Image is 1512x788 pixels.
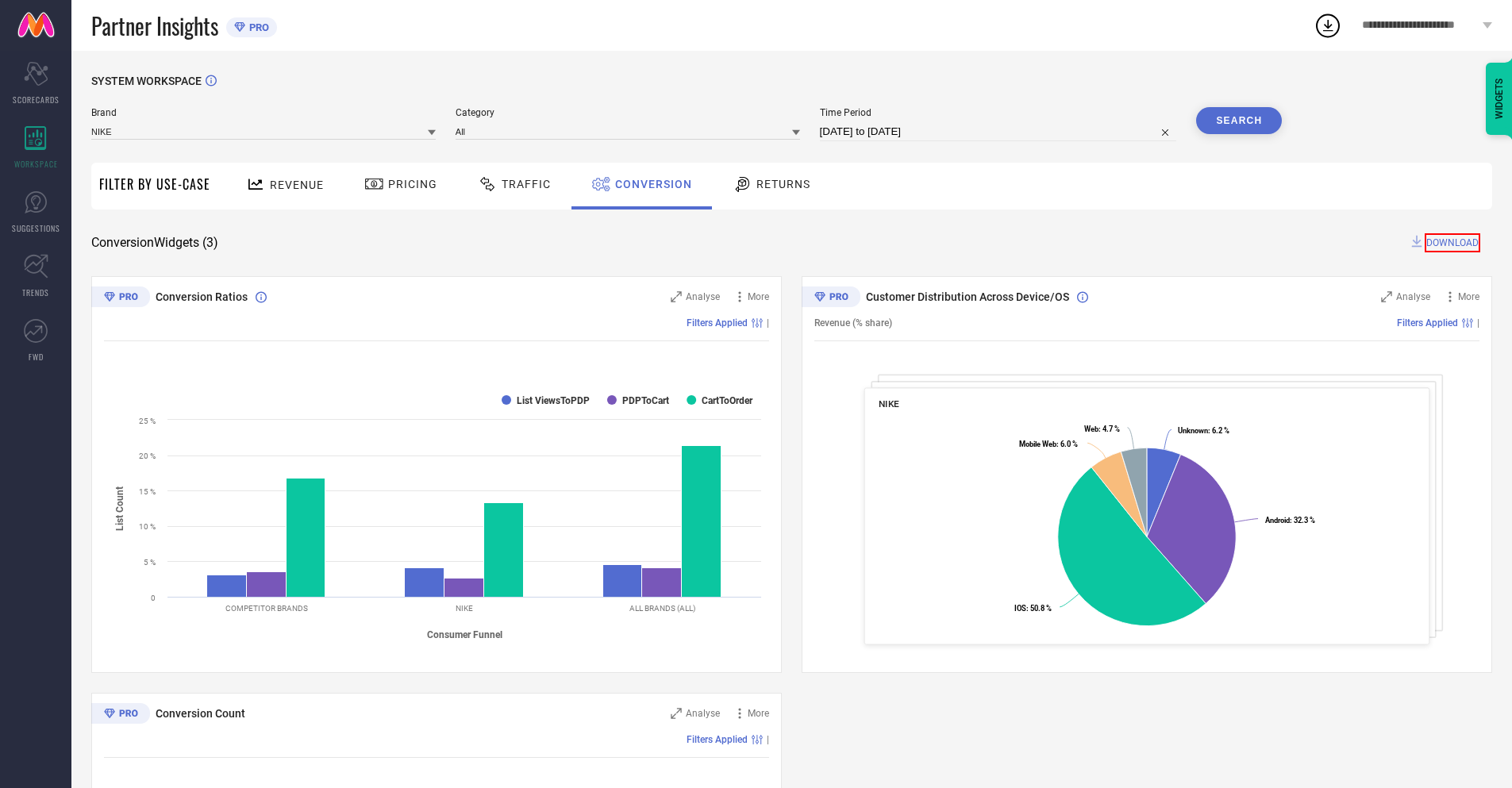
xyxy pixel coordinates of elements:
span: Analyse [1396,291,1430,302]
span: DOWNLOAD [1425,233,1480,252]
text: PDPToCart [622,395,669,406]
span: Time Period [820,107,1177,118]
span: Brand [91,107,436,118]
span: More [1458,291,1479,302]
span: Analyse [686,708,720,719]
text: : 32.3 % [1265,516,1315,525]
span: Filters Applied [1397,317,1458,329]
span: Partner Insights [91,10,218,42]
span: Category [456,107,800,118]
svg: Zoom [1381,291,1392,302]
span: Conversion Ratios [156,290,248,303]
span: Revenue [270,179,324,191]
span: FWD [29,351,44,363]
div: Premium [91,286,150,310]
tspan: Consumer Funnel [427,629,502,640]
span: Returns [756,178,810,190]
span: Pricing [388,178,437,190]
span: SYSTEM WORKSPACE [91,75,202,87]
text: 0 [151,594,156,602]
span: | [767,734,769,745]
text: 25 % [139,417,156,425]
span: More [748,291,769,302]
tspan: List Count [114,486,125,530]
span: Filters Applied [687,317,748,329]
button: Search [1196,107,1282,134]
span: Filters Applied [687,734,748,745]
div: Premium [802,286,860,310]
tspan: Web [1084,425,1098,433]
text: ALL BRANDS (ALL) [629,604,695,613]
text: CartToOrder [702,395,753,406]
span: NIKE [879,398,899,409]
text: : 50.8 % [1014,604,1052,613]
text: 10 % [139,522,156,531]
svg: Zoom [671,708,682,719]
span: Traffic [502,178,551,190]
text: List ViewsToPDP [517,395,590,406]
input: Select time period [820,122,1177,141]
div: Premium [91,703,150,727]
text: 20 % [139,452,156,460]
span: Customer Distribution Across Device/OS [866,290,1069,303]
span: SCORECARDS [13,94,60,106]
tspan: Mobile Web [1019,440,1056,448]
span: | [1477,317,1479,329]
span: More [748,708,769,719]
span: SUGGESTIONS [12,222,60,234]
tspan: IOS [1014,604,1026,613]
text: : 6.0 % [1019,440,1078,448]
span: PRO [245,21,269,33]
text: COMPETITOR BRANDS [225,604,308,613]
span: TRENDS [22,286,49,298]
span: Conversion Widgets ( 3 ) [91,235,218,251]
text: : 4.7 % [1084,425,1120,433]
span: Revenue (% share) [814,317,892,329]
text: 5 % [144,558,156,567]
span: WORKSPACE [14,158,58,170]
text: 15 % [139,487,156,496]
tspan: Unknown [1178,426,1208,435]
span: Conversion Count [156,707,245,720]
text: : 6.2 % [1178,426,1229,435]
span: Analyse [686,291,720,302]
div: Open download list [1314,11,1342,40]
tspan: Android [1265,516,1290,525]
span: Conversion [615,178,692,190]
svg: Zoom [671,291,682,302]
span: Filter By Use-Case [99,175,210,194]
span: | [767,317,769,329]
text: NIKE [456,604,473,613]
